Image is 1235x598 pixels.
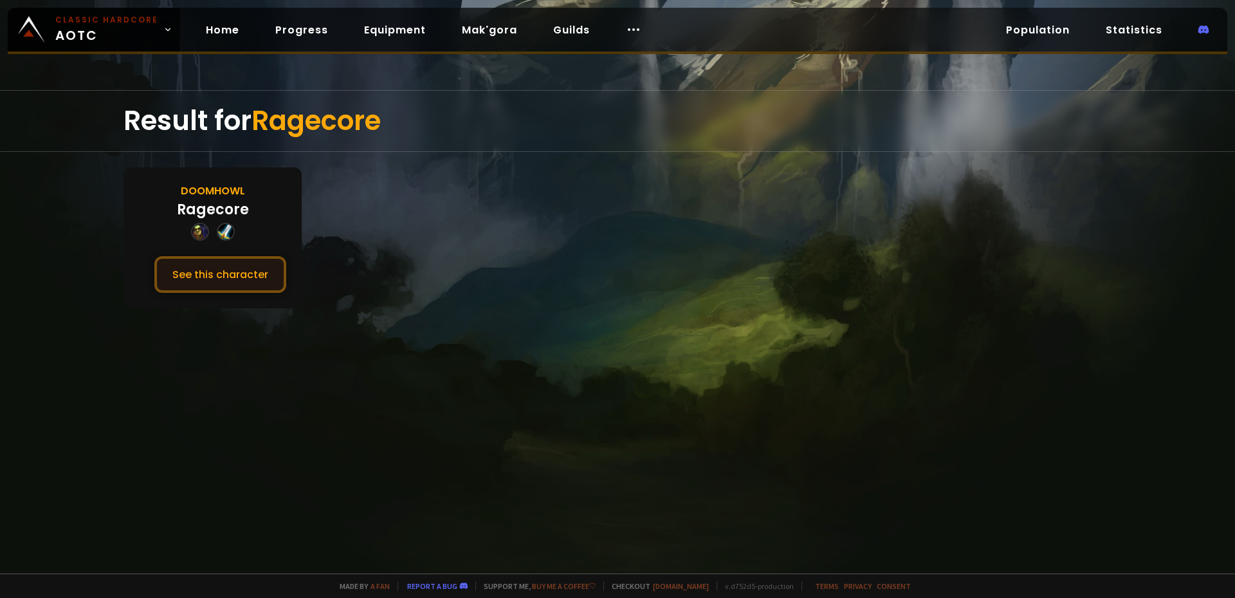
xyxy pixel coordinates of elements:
div: Result for [123,91,1111,151]
a: a fan [370,581,390,591]
div: Ragecore [177,199,249,220]
a: Classic HardcoreAOTC [8,8,180,51]
div: Doomhowl [181,183,245,199]
span: Checkout [603,581,709,591]
a: Guilds [543,17,600,43]
span: Ragecore [252,102,381,140]
a: Home [196,17,250,43]
a: Buy me a coffee [532,581,596,591]
a: Progress [265,17,338,43]
a: Privacy [844,581,872,591]
span: AOTC [55,14,158,45]
span: Support me, [475,581,596,591]
small: Classic Hardcore [55,14,158,26]
a: Population [996,17,1080,43]
span: v. d752d5 - production [717,581,794,591]
a: [DOMAIN_NAME] [653,581,709,591]
a: Report a bug [407,581,457,591]
a: Statistics [1095,17,1173,43]
button: See this character [154,256,286,293]
a: Terms [815,581,839,591]
a: Mak'gora [452,17,527,43]
a: Consent [877,581,911,591]
span: Made by [332,581,390,591]
a: Equipment [354,17,436,43]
